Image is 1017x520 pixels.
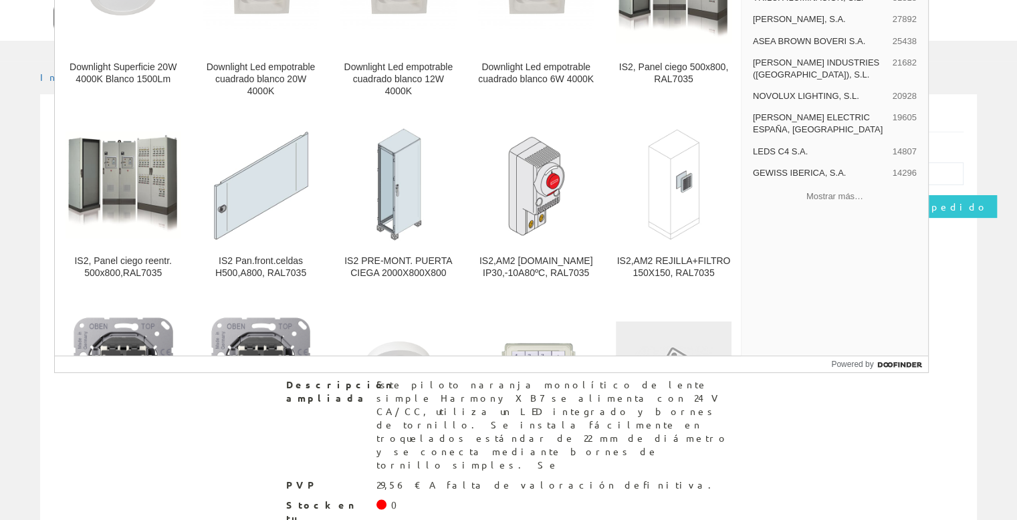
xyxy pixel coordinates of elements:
img: PACK 1400 u. ETIQUETA AUTOAD. 7x20 mm BL [616,321,731,412]
div: Downlight Led empotrable cuadrado blanco 12W 4000K [340,61,456,98]
div: 29,56 € A falta de valoración definitiva. [376,479,719,492]
a: PACK 1400 u. ETIQUETA AUTOAD. 7x20 mm BL [605,296,742,489]
div: Downlight Superficie 20W 4000K Blanco 1500Lm [66,61,181,86]
div: Downlight Led empotrable cuadrado blanco 6W 4000K [478,61,594,86]
img: Mec. Interruptor pers. 10AX/250. LS1912 [203,309,319,424]
img: IS2 PRE-MONT. PUERTA CIEGA 2000X800X800 [340,127,456,243]
img: Modulo teclado A-Z, BL [478,309,594,424]
img: IS2,AM2 TERMOS.NC IP30,-10A80ºC, RAL7035 [478,127,594,243]
span: ASEA BROWN BOVERI S.A. [753,35,887,47]
span: 27892 [893,13,917,25]
a: IS2 PRE-MONT. PUERTA CIEGA 2000X800X800 IS2 PRE-MONT. PUERTA CIEGA 2000X800X800 [330,114,467,295]
span: LEDS C4 S.A. [753,146,887,158]
span: [PERSON_NAME], S.A. [753,13,887,25]
a: IS2,AM2 REJILLA+FILTRO 150X150, RAL7035 IS2,AM2 REJILLA+FILTRO 150X150, RAL7035 [605,114,742,295]
a: Inicio [40,71,97,83]
div: IS2 Pan.front.celdas H500,A800, RAL7035 [203,255,319,279]
div: IS2, Panel ciego 500x800, RAL7035 [616,61,731,86]
div: 0 [391,499,405,512]
div: IS2, Panel ciego reentr. 500x800,RAL7035 [66,255,181,279]
a: Mec. Doble conmutador 10AX/250V. LS1912 [55,296,192,489]
span: [PERSON_NAME] ELECTRIC ESPAÑA, [GEOGRAPHIC_DATA] [753,112,887,136]
span: 21682 [893,57,917,81]
span: PVP [286,479,366,492]
a: Panel led redondo superficie 20w 6500k blanco [330,296,467,489]
div: IS2,AM2 REJILLA+FILTRO 150X150, RAL7035 [616,255,731,279]
span: [PERSON_NAME] INDUSTRIES ([GEOGRAPHIC_DATA]), S.L. [753,57,887,81]
a: IS2 Pan.front.celdas H500,A800, RAL7035 IS2 Pan.front.celdas H500,A800, RAL7035 [193,114,330,295]
span: 14296 [893,167,917,179]
a: Modulo teclado A-Z, BL [467,296,604,489]
img: IS2, Panel ciego reentr. 500x800,RAL7035 [66,127,181,243]
span: Powered by [831,358,873,370]
img: IS2,AM2 REJILLA+FILTRO 150X150, RAL7035 [616,127,731,243]
span: GEWISS IBERICA, S.A. [753,167,887,179]
img: Panel led redondo superficie 20w 6500k blanco [340,309,456,424]
a: Mec. Interruptor pers. 10AX/250. LS1912 [193,296,330,489]
span: 14807 [893,146,917,158]
a: Powered by [831,356,928,372]
div: IS2,AM2 [DOMAIN_NAME] IP30,-10A80ºC, RAL7035 [478,255,594,279]
button: Mostrar más… [747,185,923,207]
a: IS2,AM2 TERMOS.NC IP30,-10A80ºC, RAL7035 IS2,AM2 [DOMAIN_NAME] IP30,-10A80ºC, RAL7035 [467,114,604,295]
div: Este piloto naranja monolítico de lente simple Harmony XB7 se alimenta con 24 V CA/CC, utiliza un... [376,378,731,472]
span: 20928 [893,90,917,102]
span: 19605 [893,112,917,136]
img: Mec. Doble conmutador 10AX/250V. LS1912 [66,309,181,424]
span: Descripción ampliada [286,378,366,405]
div: IS2 PRE-MONT. PUERTA CIEGA 2000X800X800 [340,255,456,279]
img: IS2 Pan.front.celdas H500,A800, RAL7035 [203,127,319,243]
span: NOVOLUX LIGHTING, S.L. [753,90,887,102]
a: IS2, Panel ciego reentr. 500x800,RAL7035 IS2, Panel ciego reentr. 500x800,RAL7035 [55,114,192,295]
span: 25438 [893,35,917,47]
div: Downlight Led empotrable cuadrado blanco 20W 4000K [203,61,319,98]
